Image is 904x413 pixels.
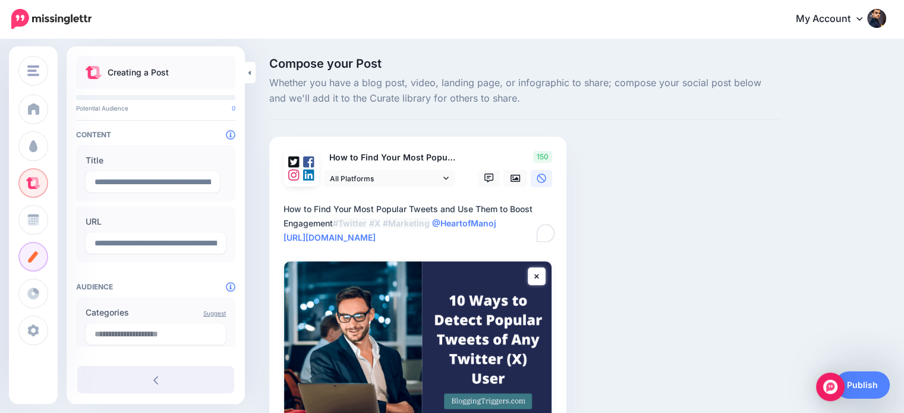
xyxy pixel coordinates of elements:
[324,151,456,165] p: How to Find Your Most Popular Tweets and Use Them to Boost Engagement
[269,75,780,106] span: Whether you have a blog post, video, landing page, or infographic to share; compose your social p...
[33,19,58,29] div: v 4.0.25
[27,65,39,76] img: menu.png
[76,105,235,112] p: Potential Audience
[86,215,226,229] label: URL
[118,69,128,78] img: tab_keywords_by_traffic_grey.svg
[203,310,226,317] a: Suggest
[76,130,235,139] h4: Content
[269,58,780,70] span: Compose your Post
[108,65,169,80] p: Creating a Post
[32,69,42,78] img: tab_domain_overview_orange.svg
[86,153,226,168] label: Title
[11,9,92,29] img: Missinglettr
[86,66,102,79] img: curate.png
[86,305,226,320] label: Categories
[19,19,29,29] img: logo_orange.svg
[232,105,235,112] span: 0
[835,371,890,399] a: Publish
[131,70,200,78] div: Keywords by Traffic
[31,31,131,40] div: Domain: [DOMAIN_NAME]
[284,202,557,245] textarea: To enrich screen reader interactions, please activate Accessibility in Grammarly extension settings
[784,5,886,34] a: My Account
[816,373,845,401] div: Open Intercom Messenger
[533,151,552,163] span: 150
[76,282,235,291] h4: Audience
[324,170,455,187] a: All Platforms
[330,172,440,185] span: All Platforms
[19,31,29,40] img: website_grey.svg
[45,70,106,78] div: Domain Overview
[284,202,557,245] div: How to Find Your Most Popular Tweets and Use Them to Boost Engagement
